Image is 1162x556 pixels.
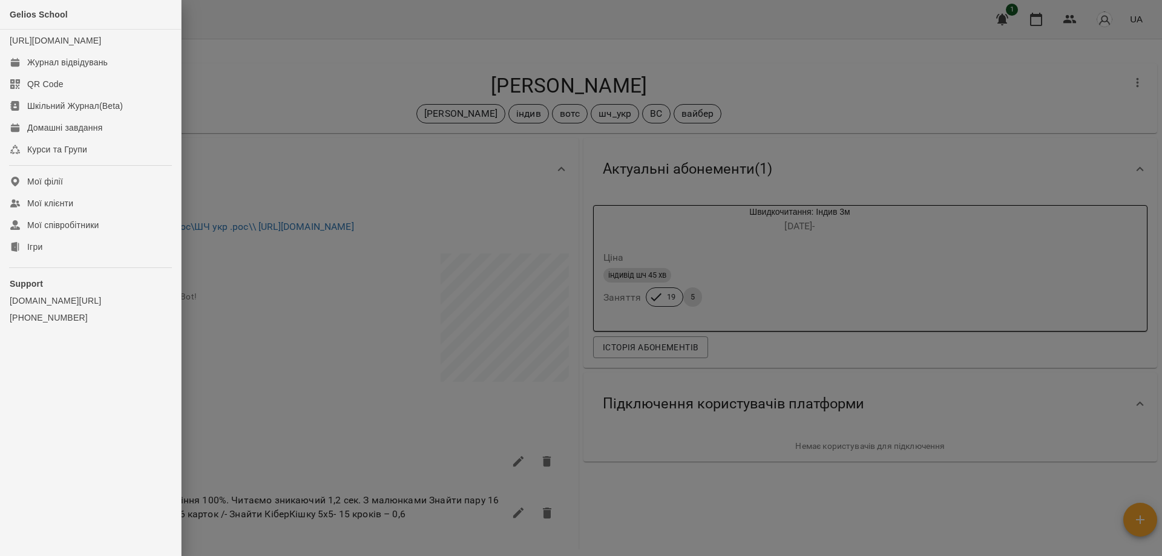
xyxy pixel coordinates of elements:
div: QR Code [27,78,64,90]
div: Шкільний Журнал(Beta) [27,100,123,112]
div: Мої філії [27,175,63,188]
div: Курси та Групи [27,143,87,155]
a: [URL][DOMAIN_NAME] [10,36,101,45]
div: Мої клієнти [27,197,73,209]
div: Мої співробітники [27,219,99,231]
div: Журнал відвідувань [27,56,108,68]
a: [DOMAIN_NAME][URL] [10,295,171,307]
p: Support [10,278,171,290]
span: Gelios School [10,10,68,19]
a: [PHONE_NUMBER] [10,312,171,324]
div: Домашні завдання [27,122,102,134]
div: Ігри [27,241,42,253]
